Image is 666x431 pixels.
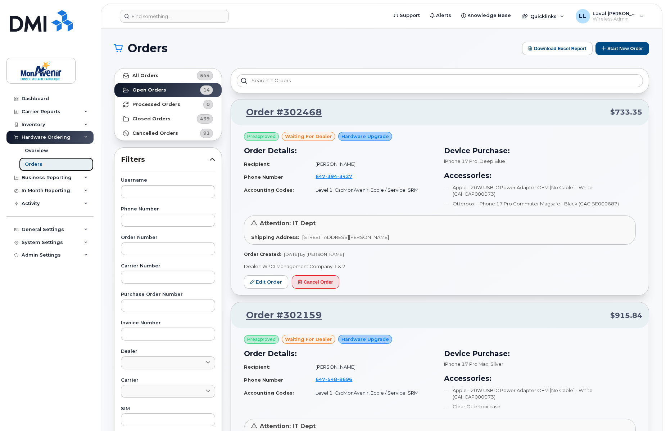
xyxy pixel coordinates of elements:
[325,376,337,382] span: 548
[285,336,332,343] span: waiting for dealer
[132,87,166,93] strong: Open Orders
[444,387,636,400] li: Apple - 20W USB-C Power Adapter OEM [No Cable] - White (CAHCAP000073)
[284,252,344,257] span: [DATE] by [PERSON_NAME]
[244,174,283,180] strong: Phone Number
[316,376,361,382] a: 6475488696
[244,275,288,289] a: Edit Order
[260,220,316,227] span: Attention: IT Dept
[121,349,215,354] label: Dealer
[132,116,171,122] strong: Closed Orders
[309,184,435,196] td: Level 1: CscMonAvenir, Ecole / Service: SRM
[325,173,337,179] span: 394
[200,72,210,79] span: 544
[121,264,215,268] label: Carrier Number
[244,377,283,383] strong: Phone Number
[478,158,506,164] span: , Deep Blue
[237,106,322,119] a: Order #302468
[244,364,271,370] strong: Recipient:
[309,158,435,170] td: [PERSON_NAME]
[114,83,222,97] a: Open Orders14
[121,406,215,411] label: SIM
[121,207,215,212] label: Phone Number
[203,86,210,93] span: 14
[341,133,389,140] span: Hardware Upgrade
[247,336,276,343] span: Preapproved
[114,68,222,83] a: All Orders544
[610,107,642,117] span: $733.35
[244,252,281,257] strong: Order Created:
[444,200,636,207] li: Otterbox - iPhone 17 Pro Commuter Magsafe - Black (CACIBE000687)
[128,43,168,54] span: Orders
[244,390,294,396] strong: Accounting Codes:
[207,101,210,108] span: 0
[309,361,435,373] td: [PERSON_NAME]
[132,102,180,107] strong: Processed Orders
[341,336,389,343] span: Hardware Upgrade
[121,235,215,240] label: Order Number
[121,292,215,297] label: Purchase Order Number
[595,42,649,55] button: Start New Order
[444,158,478,164] span: iPhone 17 Pro
[247,133,276,140] span: Preapproved
[237,309,322,322] a: Order #302159
[244,263,636,270] p: Dealer: WPCI Management Company 1 & 2
[121,321,215,325] label: Invoice Number
[444,348,636,359] h3: Device Purchase:
[121,378,215,383] label: Carrier
[203,130,210,137] span: 91
[316,173,361,179] a: 6473943427
[114,126,222,141] a: Cancelled Orders91
[444,184,636,197] li: Apple - 20W USB-C Power Adapter OEM [No Cable] - White (CAHCAP000073)
[489,361,504,367] span: , Silver
[522,42,593,55] button: Download Excel Report
[132,130,178,136] strong: Cancelled Orders
[444,145,636,156] h3: Device Purchase:
[610,310,642,321] span: $915.84
[121,178,215,183] label: Username
[316,173,352,179] span: 647
[132,73,159,79] strong: All Orders
[200,115,210,122] span: 439
[444,403,636,410] li: Clear Otterbox case
[244,187,294,193] strong: Accounting Codes:
[302,234,389,240] span: [STREET_ADDRESS][PERSON_NAME]
[444,361,489,367] span: iPhone 17 Pro Max
[316,376,352,382] span: 647
[237,74,643,87] input: Search in orders
[244,161,271,167] strong: Recipient:
[309,387,435,399] td: Level 1: CscMonAvenir, Ecole / Service: SRM
[444,170,636,181] h3: Accessories:
[292,275,339,289] button: Cancel Order
[244,145,436,156] h3: Order Details:
[337,376,352,382] span: 8696
[285,133,332,140] span: waiting for dealer
[244,348,436,359] h3: Order Details:
[337,173,352,179] span: 3427
[444,373,636,384] h3: Accessories:
[114,97,222,112] a: Processed Orders0
[114,112,222,126] a: Closed Orders439
[251,234,299,240] strong: Shipping Address:
[121,154,209,165] span: Filters
[260,423,316,430] span: Attention: IT Dept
